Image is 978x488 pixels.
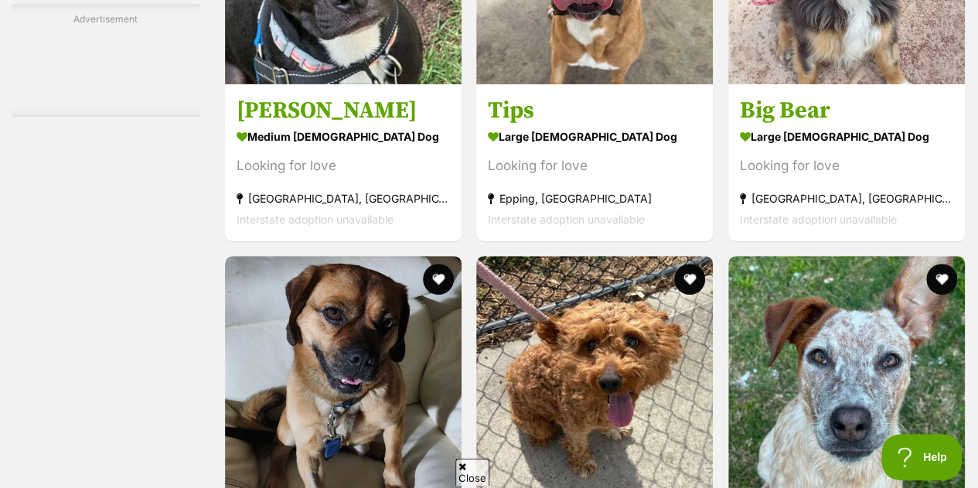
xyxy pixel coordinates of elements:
[926,264,957,295] button: favourite
[237,213,394,226] span: Interstate adoption unavailable
[675,264,706,295] button: favourite
[237,155,450,176] div: Looking for love
[237,188,450,209] strong: [GEOGRAPHIC_DATA], [GEOGRAPHIC_DATA]
[237,125,450,148] strong: medium [DEMOGRAPHIC_DATA] Dog
[476,84,713,241] a: Tips large [DEMOGRAPHIC_DATA] Dog Looking for love Epping, [GEOGRAPHIC_DATA] Interstate adoption ...
[488,188,701,209] strong: Epping, [GEOGRAPHIC_DATA]
[740,96,953,125] h3: Big Bear
[740,125,953,148] strong: large [DEMOGRAPHIC_DATA] Dog
[488,213,645,226] span: Interstate adoption unavailable
[12,4,200,117] div: Advertisement
[881,434,963,480] iframe: Help Scout Beacon - Open
[728,84,965,241] a: Big Bear large [DEMOGRAPHIC_DATA] Dog Looking for love [GEOGRAPHIC_DATA], [GEOGRAPHIC_DATA] Inter...
[488,125,701,148] strong: large [DEMOGRAPHIC_DATA] Dog
[740,188,953,209] strong: [GEOGRAPHIC_DATA], [GEOGRAPHIC_DATA]
[423,264,454,295] button: favourite
[225,84,462,241] a: [PERSON_NAME] medium [DEMOGRAPHIC_DATA] Dog Looking for love [GEOGRAPHIC_DATA], [GEOGRAPHIC_DATA]...
[237,96,450,125] h3: [PERSON_NAME]
[488,155,701,176] div: Looking for love
[488,96,701,125] h3: Tips
[455,459,489,486] span: Close
[740,213,897,226] span: Interstate adoption unavailable
[740,155,953,176] div: Looking for love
